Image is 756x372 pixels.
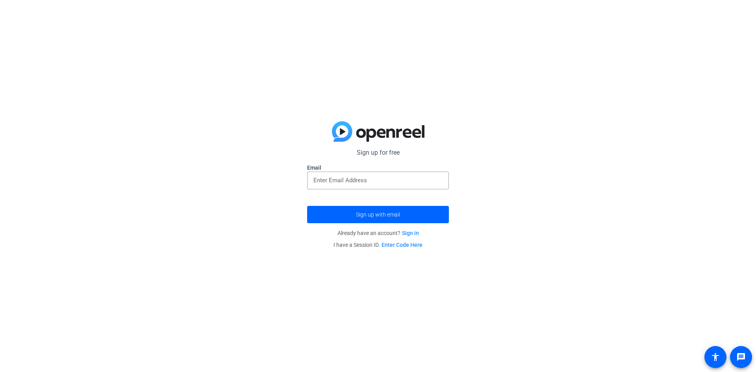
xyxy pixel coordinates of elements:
span: I have a Session ID. [334,242,422,248]
mat-icon: message [736,352,746,362]
a: Sign in [402,230,419,236]
p: Sign up for free [307,148,449,157]
mat-icon: accessibility [711,352,720,362]
label: Email [307,164,449,172]
span: Already have an account? [337,230,419,236]
img: blue-gradient.svg [332,121,424,142]
input: Enter Email Address [313,176,443,185]
a: Enter Code Here [382,242,422,248]
button: Sign up with email [307,206,449,223]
